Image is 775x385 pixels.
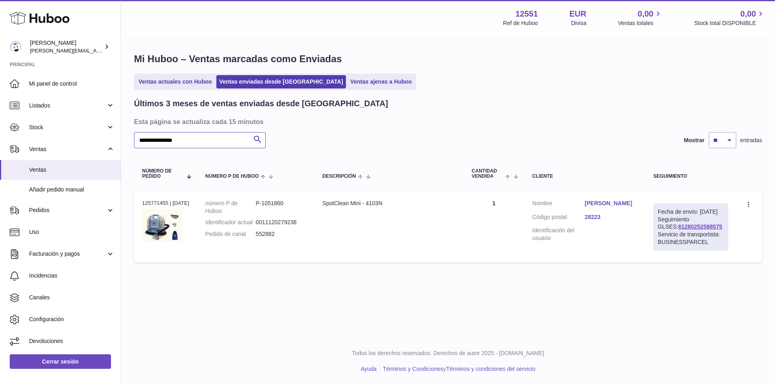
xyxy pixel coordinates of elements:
a: [PERSON_NAME] [585,200,637,207]
td: 1 [464,191,524,263]
dt: Identificación del usuario [532,227,585,242]
a: Ventas ajenas a Huboo [348,75,415,88]
a: Términos y Condiciones [383,366,443,372]
div: Divisa [571,19,586,27]
div: [PERSON_NAME] [30,39,103,55]
div: Servicio de transportista: BUSINESSPARCEL [658,231,724,246]
span: Listados [29,102,106,109]
span: Uso [29,228,115,236]
span: Canales [29,294,115,301]
dt: Nombre [532,200,585,209]
span: 0,00 [638,8,654,19]
span: número P de Huboo [205,174,259,179]
dt: Pedido de canal [205,230,256,238]
img: gerardo.montoiro@cleverenterprise.es [10,41,22,53]
dd: P-1051860 [256,200,306,215]
strong: EUR [570,8,586,19]
div: SpotClean Mini - 4103N [323,200,456,207]
div: Ref de Huboo [503,19,538,27]
span: Ventas [29,166,115,174]
a: Ayuda [361,366,377,372]
a: 0,00 Stock total DISPONIBLE [694,8,765,27]
h1: Mi Huboo – Ventas marcadas como Enviadas [134,53,762,65]
span: Stock [29,124,106,131]
strong: 12551 [515,8,538,19]
span: Mi panel de control [29,80,115,88]
dt: Código postal [532,213,585,223]
span: Ventas totales [618,19,663,27]
dt: número P de Huboo [205,200,256,215]
a: 0,00 Ventas totales [618,8,663,27]
span: Cantidad vendida [472,168,504,179]
li: y [380,365,535,373]
span: Stock total DISPONIBLE [694,19,765,27]
span: Devoluciones [29,337,115,345]
dt: Identificador actual [205,219,256,226]
div: 125771455 | [DATE] [142,200,189,207]
a: Términos y condiciones del servicio [446,366,535,372]
span: Descripción [323,174,356,179]
span: Incidencias [29,272,115,280]
span: entradas [740,137,762,144]
dd: 552882 [256,230,306,238]
span: Añadir pedido manual [29,186,115,194]
p: Todos los derechos reservados. Derechos de autor 2025 - [DOMAIN_NAME] [128,349,769,357]
div: Cliente [532,174,637,179]
label: Mostrar [684,137,704,144]
a: 61280252588575 [678,223,722,230]
div: Fecha de envío: [DATE] [658,208,724,216]
div: Seguimiento [654,174,728,179]
span: Configuración [29,316,115,323]
dd: 0011120279238 [256,219,306,226]
span: Pedidos [29,206,106,214]
a: Cerrar sesión [10,354,111,369]
h3: Esta página se actualiza cada 15 minutos [134,117,760,126]
img: 1752233511.png [142,209,182,242]
span: Ventas [29,145,106,153]
a: Ventas enviadas desde [GEOGRAPHIC_DATA] [216,75,346,88]
span: Número de pedido [142,168,182,179]
a: 28223 [585,213,637,221]
h2: Últimos 3 meses de ventas enviadas desde [GEOGRAPHIC_DATA] [134,98,388,109]
span: [PERSON_NAME][EMAIL_ADDRESS][PERSON_NAME][DOMAIN_NAME] [30,47,205,54]
div: Seguimiento GLSES: [654,204,728,250]
span: Facturación y pagos [29,250,106,258]
span: 0,00 [740,8,756,19]
a: Ventas actuales con Huboo [136,75,215,88]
